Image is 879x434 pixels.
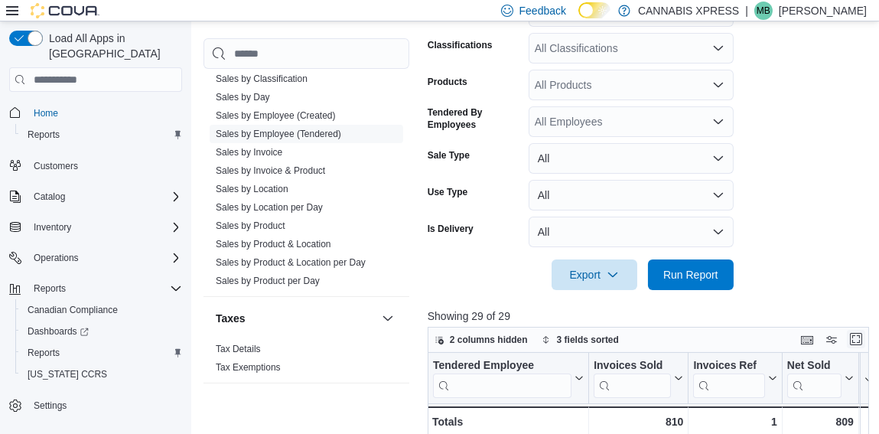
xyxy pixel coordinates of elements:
span: Customers [34,160,78,172]
span: Inventory [34,221,71,233]
button: Catalog [28,188,71,206]
button: Customers [3,155,188,177]
div: 809 [787,413,854,431]
span: Feedback [519,3,566,18]
span: Catalog [28,188,182,206]
button: Canadian Compliance [15,299,188,321]
span: Sales by Employee (Tendered) [216,128,341,140]
span: Tax Details [216,343,261,355]
div: Sales [203,33,409,296]
label: Tendered By Employees [428,106,523,131]
button: Operations [28,249,85,267]
button: Inventory [28,218,77,237]
label: Is Delivery [428,223,474,235]
span: Inventory [28,218,182,237]
span: Sales by Product & Location [216,238,331,250]
button: Net Sold [787,359,854,398]
p: Showing 29 of 29 [428,308,874,324]
div: Invoices Sold [594,359,671,398]
a: [US_STATE] CCRS [21,365,113,383]
a: Sales by Invoice [216,147,282,158]
input: Dark Mode [578,2,610,18]
div: Invoices Sold [594,359,671,374]
a: Sales by Employee (Created) [216,110,336,121]
span: Customers [28,156,182,175]
button: Open list of options [712,42,724,54]
span: Reports [21,344,182,362]
p: [PERSON_NAME] [779,2,867,20]
span: Washington CCRS [21,365,182,383]
span: Home [28,103,182,122]
button: Open list of options [712,79,724,91]
span: Export [561,259,628,290]
span: Sales by Invoice & Product [216,165,325,177]
label: Sale Type [428,149,470,162]
button: Home [3,101,188,123]
span: Operations [34,252,79,264]
button: Display options [822,331,841,349]
span: Reports [21,126,182,144]
span: Dashboards [21,322,182,341]
a: Sales by Product & Location [216,239,331,250]
button: [US_STATE] CCRS [15,364,188,385]
span: Canadian Compliance [28,304,118,316]
span: Reports [28,129,60,141]
button: Reports [15,342,188,364]
button: Run Report [648,259,734,290]
a: Sales by Product [216,220,285,231]
a: Sales by Invoice & Product [216,165,325,176]
span: Operations [28,249,182,267]
button: Taxes [379,309,397,328]
span: Settings [34,400,67,412]
p: CANNABIS XPRESS [638,2,739,20]
span: Settings [28,396,182,415]
a: Sales by Employee (Tendered) [216,129,341,139]
a: Sales by Product per Day [216,276,320,286]
div: Net Sold [787,359,842,374]
button: Catalog [3,186,188,207]
div: Tendered Employee [433,359,571,398]
span: Sales by Day [216,91,270,103]
span: Sales by Employee (Created) [216,109,336,122]
a: Dashboards [15,321,188,342]
label: Products [428,76,467,88]
button: Reports [3,278,188,299]
span: Catalog [34,191,65,203]
a: Dashboards [21,322,95,341]
a: Sales by Location [216,184,288,194]
label: Use Type [428,186,467,198]
div: Invoices Ref [693,359,764,398]
div: Totals [432,413,584,431]
a: Sales by Location per Day [216,202,323,213]
div: Mike Barry [754,2,773,20]
img: Cova [31,3,99,18]
a: Tax Details [216,344,261,354]
div: Tendered Employee [433,359,571,374]
a: Sales by Classification [216,73,308,84]
span: Reports [28,347,60,359]
span: 3 fields sorted [557,334,619,346]
button: Export [552,259,637,290]
a: Settings [28,396,73,415]
button: All [529,143,734,174]
button: Open list of options [712,116,724,128]
span: 2 columns hidden [450,334,528,346]
span: Sales by Location [216,183,288,195]
button: Inventory [3,217,188,238]
a: Reports [21,344,66,362]
span: Reports [28,279,182,298]
span: Sales by Product per Day [216,275,320,287]
button: Reports [15,124,188,145]
a: Canadian Compliance [21,301,124,319]
div: Net Sold [787,359,842,398]
span: MB [757,2,770,20]
span: Sales by Product & Location per Day [216,256,366,269]
button: Operations [3,247,188,269]
span: Run Report [663,267,718,282]
span: Dashboards [28,325,89,338]
div: 1 [693,413,776,431]
button: Keyboard shortcuts [798,331,816,349]
label: Classifications [428,39,493,51]
a: Tax Exemptions [216,362,281,373]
